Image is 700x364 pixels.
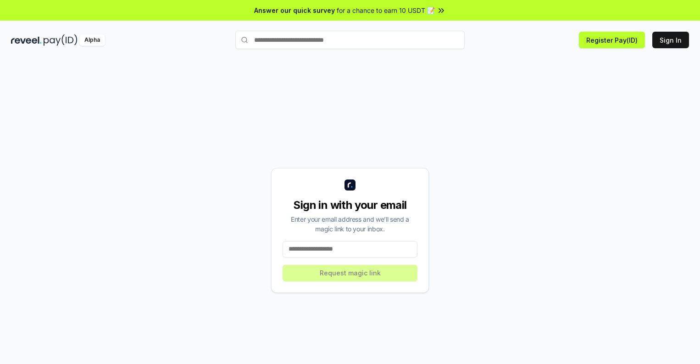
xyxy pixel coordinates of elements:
button: Sign In [652,32,689,48]
div: Enter your email address and we’ll send a magic link to your inbox. [283,214,417,234]
img: logo_small [344,179,356,190]
div: Alpha [79,34,105,46]
img: pay_id [44,34,78,46]
div: Sign in with your email [283,198,417,213]
img: reveel_dark [11,34,42,46]
span: for a chance to earn 10 USDT 📝 [337,6,435,15]
button: Register Pay(ID) [579,32,645,48]
span: Answer our quick survey [254,6,335,15]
